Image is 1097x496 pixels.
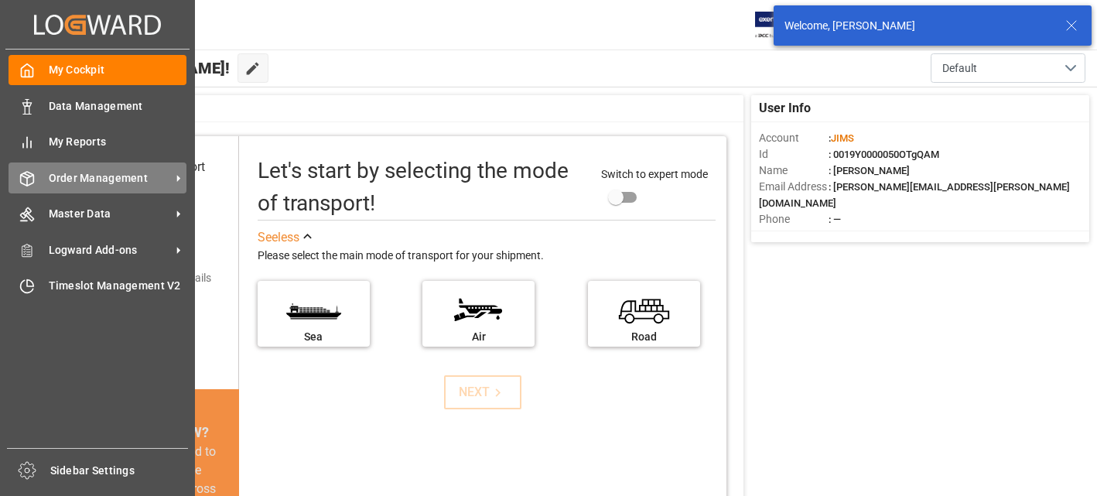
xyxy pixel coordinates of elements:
[258,228,299,247] div: See less
[9,55,186,85] a: My Cockpit
[49,278,187,294] span: Timeslot Management V2
[759,211,829,227] span: Phone
[50,463,189,479] span: Sidebar Settings
[9,127,186,157] a: My Reports
[49,134,187,150] span: My Reports
[759,162,829,179] span: Name
[755,12,808,39] img: Exertis%20JAM%20-%20Email%20Logo.jpg_1722504956.jpg
[49,206,171,222] span: Master Data
[9,91,186,121] a: Data Management
[942,60,977,77] span: Default
[9,271,186,301] a: Timeslot Management V2
[430,329,527,345] div: Air
[829,214,841,225] span: : —
[459,383,506,402] div: NEXT
[444,375,521,409] button: NEXT
[784,18,1051,34] div: Welcome, [PERSON_NAME]
[49,242,171,258] span: Logward Add-ons
[931,53,1085,83] button: open menu
[829,149,939,160] span: : 0019Y0000050OTgQAM
[759,146,829,162] span: Id
[49,62,187,78] span: My Cockpit
[596,329,692,345] div: Road
[601,168,708,180] span: Switch to expert mode
[759,99,811,118] span: User Info
[759,179,829,195] span: Email Address
[829,230,867,241] span: : Shipper
[49,170,171,186] span: Order Management
[759,130,829,146] span: Account
[829,165,910,176] span: : [PERSON_NAME]
[49,98,187,115] span: Data Management
[759,181,1070,209] span: : [PERSON_NAME][EMAIL_ADDRESS][PERSON_NAME][DOMAIN_NAME]
[265,329,362,345] div: Sea
[759,227,829,244] span: Account Type
[829,132,854,144] span: :
[831,132,854,144] span: JIMS
[258,247,716,265] div: Please select the main mode of transport for your shipment.
[63,53,230,83] span: Hello [PERSON_NAME]!
[258,155,586,220] div: Let's start by selecting the mode of transport!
